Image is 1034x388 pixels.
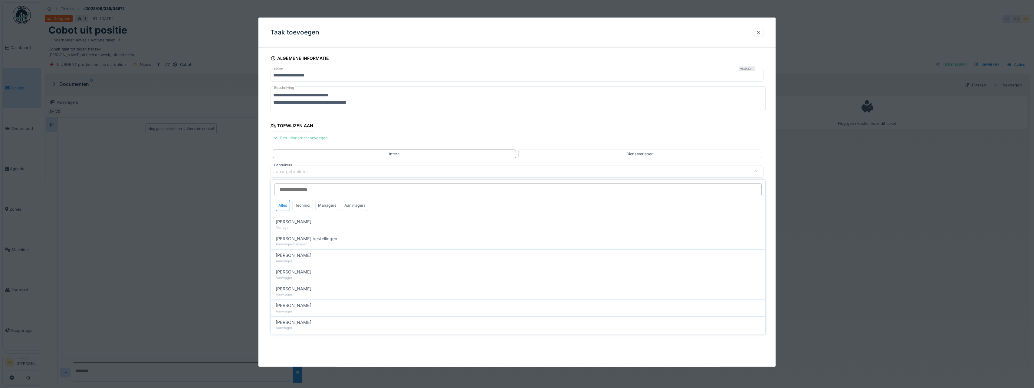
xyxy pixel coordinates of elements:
[315,200,339,211] div: Managers
[276,269,311,275] span: [PERSON_NAME]
[276,259,760,264] div: Aanvrager
[273,168,316,175] div: Jouw gebruikers
[389,151,400,157] div: Intern
[276,242,760,247] div: Aanvragermanager
[276,309,760,314] div: Aanvrager
[276,275,760,280] div: Aanvrager
[276,225,760,230] div: Manager
[292,200,313,211] div: Technici
[276,286,311,292] span: [PERSON_NAME]
[271,54,329,64] div: Algemene informatie
[271,121,313,131] div: Toewijzen aan
[271,134,330,142] div: Een uitvoerder toevoegen
[626,151,653,157] div: Dienstverlener
[276,218,311,225] span: [PERSON_NAME]
[276,325,760,331] div: Aanvrager
[276,252,311,259] span: [PERSON_NAME]
[276,292,760,297] div: Aanvrager
[276,319,311,326] span: [PERSON_NAME]
[273,66,284,72] label: Naam
[273,84,295,92] label: Beschrijving
[276,302,311,309] span: [PERSON_NAME]
[273,163,293,168] label: Gebruikers
[276,200,290,211] div: Alles
[342,200,368,211] div: Aanvragers
[739,66,755,71] div: Verplicht
[271,29,319,36] h3: Taak toevoegen
[276,235,337,242] span: [PERSON_NAME] bestellingen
